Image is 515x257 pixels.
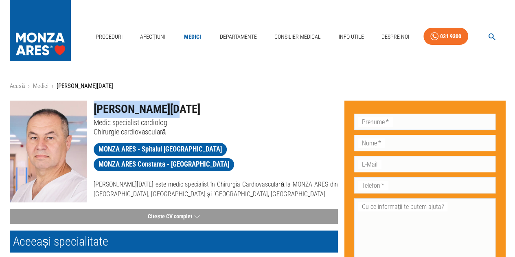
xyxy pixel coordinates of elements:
[57,81,113,91] p: [PERSON_NAME][DATE]
[94,127,338,136] p: Chirurgie cardiovasculară
[10,209,338,224] button: Citește CV complet
[440,31,461,42] div: 031 9300
[33,82,48,90] a: Medici
[94,180,338,199] p: [PERSON_NAME][DATE] este medic specialist în Chirurgia Cardiovasculară la MONZA ARES din [GEOGRAP...
[94,118,338,127] p: Medic specialist cardiolog
[10,101,87,202] img: Dr. Ion Crăciun
[10,231,338,253] h2: Aceeași specialitate
[94,143,227,156] a: MONZA ARES - Spitalul [GEOGRAPHIC_DATA]
[92,29,126,45] a: Proceduri
[10,81,505,91] nav: breadcrumb
[10,82,25,90] a: Acasă
[94,159,234,169] span: MONZA ARES Constanța - [GEOGRAPHIC_DATA]
[180,29,206,45] a: Medici
[335,29,367,45] a: Info Utile
[52,81,53,91] li: ›
[94,144,227,154] span: MONZA ARES - Spitalul [GEOGRAPHIC_DATA]
[28,81,30,91] li: ›
[378,29,412,45] a: Despre Noi
[137,29,169,45] a: Afecțiuni
[271,29,324,45] a: Consilier Medical
[94,158,234,171] a: MONZA ARES Constanța - [GEOGRAPHIC_DATA]
[94,101,338,118] h1: [PERSON_NAME][DATE]
[423,28,468,45] a: 031 9300
[217,29,260,45] a: Departamente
